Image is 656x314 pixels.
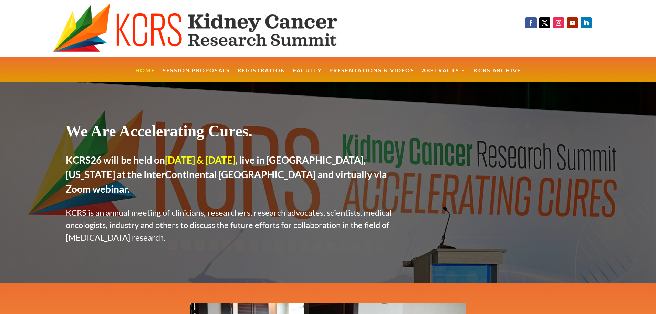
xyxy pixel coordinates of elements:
[66,122,406,144] h1: We Are Accelerating Cures.
[553,17,564,28] a: Follow on Instagram
[163,68,230,83] a: Session Proposals
[581,17,592,28] a: Follow on LinkedIn
[135,68,155,83] a: Home
[474,68,521,83] a: KCRS Archive
[53,3,372,53] img: KCRS generic logo wide
[66,153,406,200] h2: KCRS26 will be held on , live in [GEOGRAPHIC_DATA], [US_STATE] at the InterContinental [GEOGRAPHI...
[66,206,406,244] p: KCRS is an annual meeting of clinicians, researchers, research advocates, scientists, medical onc...
[567,17,578,28] a: Follow on Youtube
[525,17,537,28] a: Follow on Facebook
[422,68,466,83] a: Abstracts
[293,68,322,83] a: Faculty
[238,68,285,83] a: Registration
[165,154,235,166] span: [DATE] & [DATE]
[539,17,550,28] a: Follow on X
[329,68,414,83] a: Presentations & Videos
